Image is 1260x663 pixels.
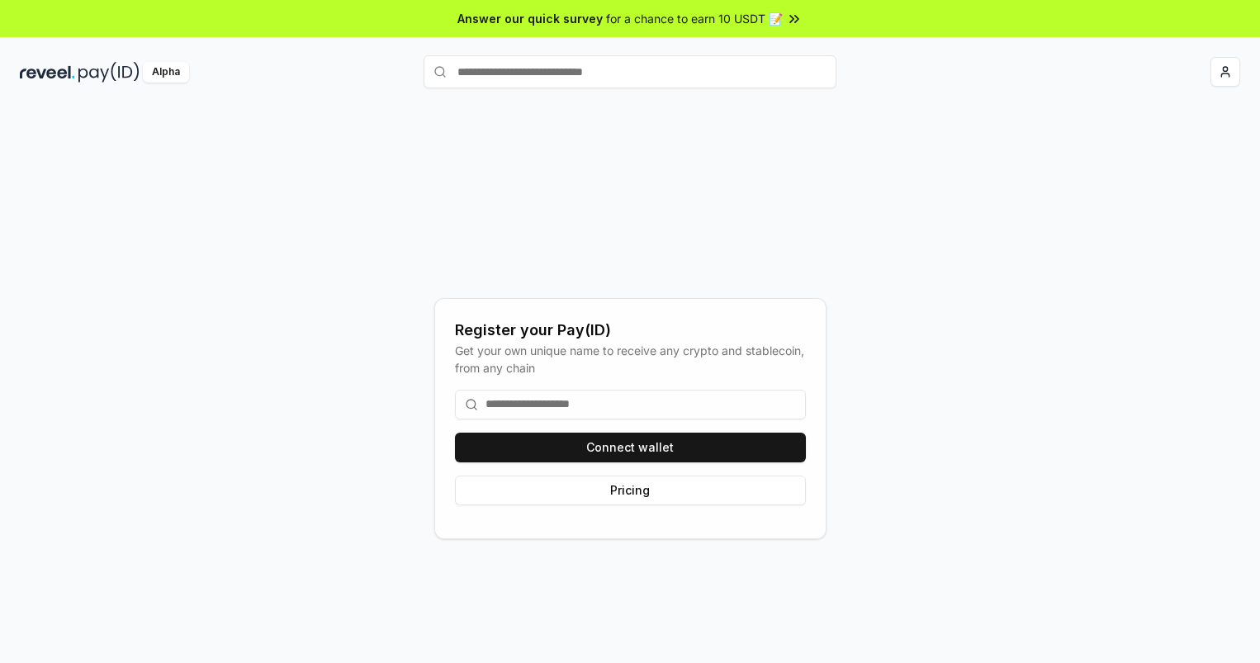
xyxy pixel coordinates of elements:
span: Answer our quick survey [457,10,603,27]
div: Alpha [143,62,189,83]
div: Get your own unique name to receive any crypto and stablecoin, from any chain [455,342,806,376]
button: Pricing [455,476,806,505]
span: for a chance to earn 10 USDT 📝 [606,10,783,27]
button: Connect wallet [455,433,806,462]
img: pay_id [78,62,140,83]
img: reveel_dark [20,62,75,83]
div: Register your Pay(ID) [455,319,806,342]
